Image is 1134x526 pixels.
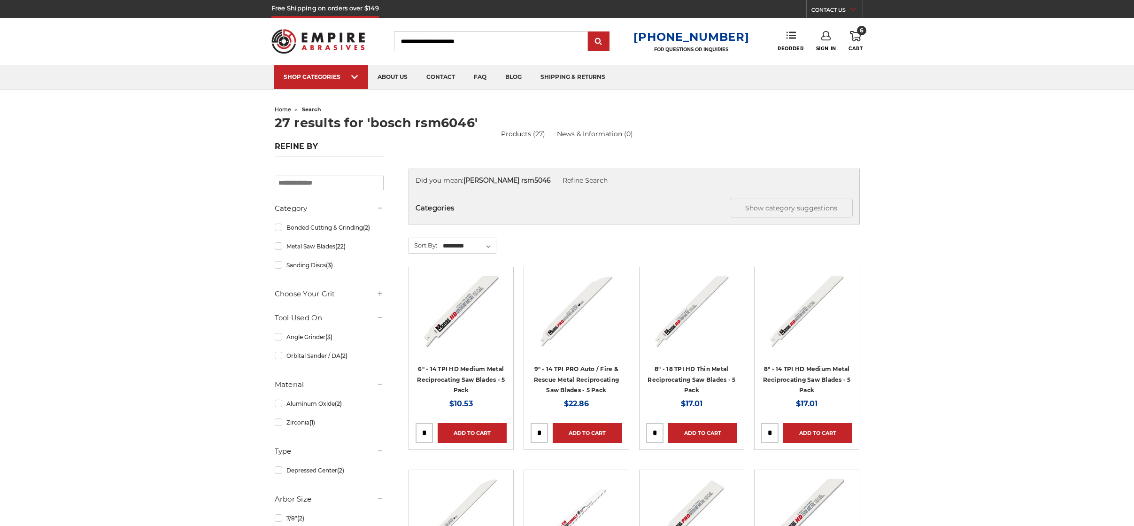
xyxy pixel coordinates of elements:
a: 9" - 14 TPI PRO Auto / Fire & Rescue Metal Reciprocating Saw Blades - 5 Pack [534,365,619,394]
a: 8 inch Morse HD thin metal reciprocating saw blade with 18 TPI, ideal for cutting thin metal shee... [646,274,737,365]
a: 9 inch MK Morse PRO auto, fire and rescue reciprocating saw blade with 14 TPI, ideal for cutting ... [531,274,622,365]
h5: Arbor Size [275,494,384,505]
img: 9 inch MK Morse PRO auto, fire and rescue reciprocating saw blade with 14 TPI, ideal for cutting ... [539,274,614,349]
span: $10.53 [449,399,473,408]
span: Reorder [778,46,803,52]
span: (2) [297,515,304,522]
span: 6 [857,26,866,35]
a: Refine Search [563,176,608,185]
a: Reorder [778,31,803,51]
a: home [275,106,291,113]
a: Metal Saw Blades(22) [275,238,384,255]
img: 6 inch Morse HD medium metal reciprocating saw blade, 14 TPI [424,274,499,349]
h5: Choose Your Grit [275,288,384,300]
img: Empire Abrasives [271,23,365,60]
label: Sort By: [409,238,437,252]
div: Did you mean: [416,176,853,186]
a: CONTACT US [811,5,863,18]
a: 6 inch Morse HD medium metal reciprocating saw blade, 14 TPI [416,274,507,365]
a: 8 inch MK Morse HD medium metal reciprocating saw blade with 14 TPI, ideal for cutting medium thi... [761,274,852,365]
a: shipping & returns [531,65,615,89]
a: 8" - 14 TPI HD Medium Metal Reciprocating Saw Blades - 5 Pack [763,365,851,394]
span: Cart [849,46,863,52]
h5: Refine by [275,142,384,156]
span: (2) [340,352,347,359]
span: (2) [363,224,370,231]
span: Sign In [816,46,836,52]
h5: Material [275,379,384,390]
span: $17.01 [681,399,702,408]
span: (3) [325,333,332,340]
a: Bonded Cutting & Grinding(2) [275,219,384,236]
span: (3) [326,262,333,269]
a: Orbital Sander / DA(2) [275,348,384,364]
input: Submit [589,32,608,51]
span: (1) [309,419,315,426]
span: $17.01 [796,399,818,408]
a: Products (27) [501,129,545,139]
a: [PHONE_NUMBER] [633,30,749,44]
a: Aluminum Oxide(2) [275,395,384,412]
a: 8" - 18 TPI HD Thin Metal Reciprocating Saw Blades - 5 Pack [648,365,735,394]
a: about us [368,65,417,89]
div: SHOP CATEGORIES [284,73,359,80]
a: contact [417,65,464,89]
a: blog [496,65,531,89]
span: (2) [337,467,344,474]
a: Sanding Discs(3) [275,257,384,273]
a: Add to Cart [783,423,852,443]
a: Add to Cart [668,423,737,443]
a: Add to Cart [438,423,507,443]
h5: Category [275,203,384,214]
a: Zirconia(1) [275,414,384,431]
h5: Tool Used On [275,312,384,324]
a: Depressed Center(2) [275,462,384,479]
span: search [302,106,321,113]
h5: Type [275,446,384,457]
p: FOR QUESTIONS OR INQUIRIES [633,46,749,53]
select: Sort By: [441,239,496,253]
strong: [PERSON_NAME] rsm5046 [463,176,551,185]
a: faq [464,65,496,89]
span: (2) [335,400,342,407]
a: News & Information (0) [557,129,633,139]
a: 6" - 14 TPI HD Medium Metal Reciprocating Saw Blades - 5 Pack [417,365,505,394]
img: 8 inch MK Morse HD medium metal reciprocating saw blade with 14 TPI, ideal for cutting medium thi... [769,274,844,349]
span: (22) [335,243,346,250]
a: Add to Cart [553,423,622,443]
button: Show category suggestions [730,199,853,217]
h5: Categories [416,199,853,217]
img: 8 inch Morse HD thin metal reciprocating saw blade with 18 TPI, ideal for cutting thin metal shee... [654,274,729,349]
a: 6 Cart [849,31,863,52]
span: $22.86 [564,399,589,408]
h1: 27 results for 'bosch rsm6046' [275,116,860,129]
a: Angle Grinder(3) [275,329,384,345]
